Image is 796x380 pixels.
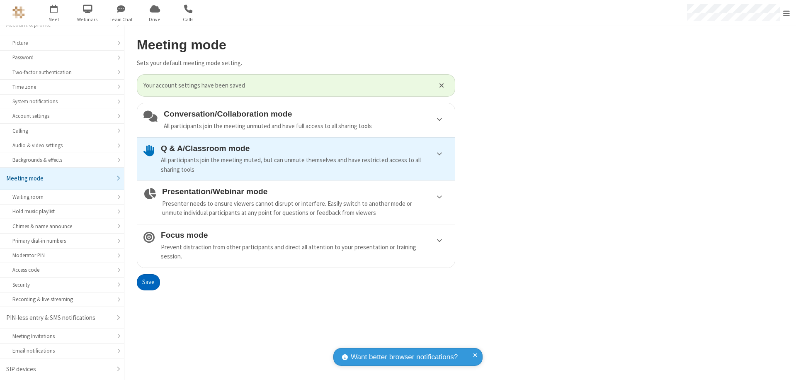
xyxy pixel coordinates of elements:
div: Time zone [12,83,112,91]
div: Presenter needs to ensure viewers cannot disrupt or interfere. Easily switch to another mode or u... [162,199,449,218]
div: Email notifications [12,347,112,355]
span: Team Chat [106,16,137,23]
div: Backgrounds & effects [12,156,112,164]
div: Meeting Invitations [12,332,112,340]
div: Access code [12,266,112,274]
img: QA Selenium DO NOT DELETE OR CHANGE [12,6,25,19]
div: Account settings [12,112,112,120]
div: Hold music playlist [12,207,112,215]
h4: Conversation/Collaboration mode [164,110,449,118]
span: Want better browser notifications? [351,352,458,363]
div: Meeting mode [6,174,112,183]
div: Password [12,54,112,61]
h4: Q & A/Classroom mode [161,144,449,153]
div: Chimes & name announce [12,222,112,230]
span: Your account settings have been saved [143,81,429,90]
div: System notifications [12,97,112,105]
div: Recording & live streaming [12,295,112,303]
div: Security [12,281,112,289]
h2: Meeting mode [137,38,455,52]
span: Meet [39,16,70,23]
div: Two-factor authentication [12,68,112,76]
span: Webinars [72,16,103,23]
div: Prevent distraction from other participants and direct all attention to your presentation or trai... [161,243,449,261]
div: SIP devices [6,365,112,374]
button: Save [137,274,160,291]
div: PIN-less entry & SMS notifications [6,313,112,323]
div: Waiting room [12,193,112,201]
div: All participants join the meeting unmuted and have full access to all sharing tools [164,122,449,131]
p: Sets your default meeting mode setting. [137,58,455,68]
div: All participants join the meeting muted, but can unmute themselves and have restricted access to ... [161,156,449,174]
div: Picture [12,39,112,47]
div: Calling [12,127,112,135]
button: Close alert [435,79,449,92]
div: Moderator PIN [12,251,112,259]
span: Calls [173,16,204,23]
div: Audio & video settings [12,141,112,149]
h4: Presentation/Webinar mode [162,187,449,196]
div: Primary dial-in numbers [12,237,112,245]
span: Drive [139,16,170,23]
h4: Focus mode [161,231,449,239]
